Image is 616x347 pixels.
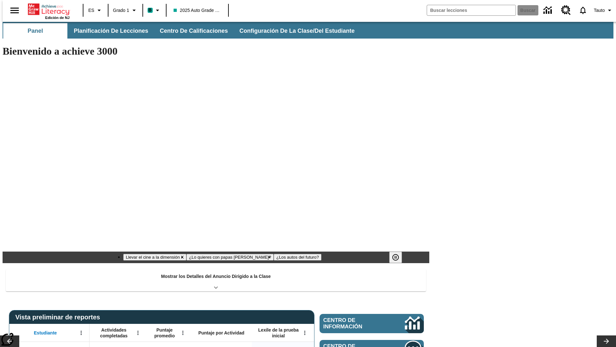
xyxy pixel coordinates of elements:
button: Carrusel de lecciones, seguir [597,335,616,347]
span: Tauto [594,7,605,14]
a: Centro de recursos, Se abrirá en una pestaña nueva. [557,2,575,19]
a: Portada [28,3,70,16]
a: Centro de información [540,2,557,19]
button: Abrir menú [76,328,86,338]
button: Diapositiva 2 ¿Lo quieres con papas fritas? [186,254,274,261]
div: Subbarra de navegación [3,23,360,39]
button: Abrir menú [133,328,143,338]
button: Abrir menú [300,328,310,338]
span: Estudiante [34,330,57,336]
div: Pausar [389,252,408,263]
button: Centro de calificaciones [155,23,233,39]
p: Mostrar los Detalles del Anuncio Dirigido a la Clase [161,273,271,280]
button: Abrir menú [178,328,188,338]
button: Perfil/Configuración [591,4,616,16]
span: Puntaje promedio [149,327,180,339]
span: Puntaje por Actividad [198,330,244,336]
button: Planificación de lecciones [69,23,153,39]
span: 2025 Auto Grade 1 A [174,7,221,14]
h1: Bienvenido a achieve 3000 [3,45,429,57]
button: Boost El color de la clase es verde turquesa. Cambiar el color de la clase. [145,4,164,16]
button: Pausar [389,252,402,263]
button: Diapositiva 1 Llevar el cine a la dimensión X [123,254,186,261]
span: Centro de información [323,317,383,330]
button: Configuración de la clase/del estudiante [234,23,360,39]
span: Actividades completadas [93,327,135,339]
input: Buscar campo [427,5,516,15]
span: ES [88,7,94,14]
a: Notificaciones [575,2,591,19]
button: Panel [3,23,67,39]
button: Grado: Grado 1, Elige un grado [110,4,141,16]
span: Grado 1 [113,7,129,14]
a: Centro de información [320,314,424,333]
span: Lexile de la prueba inicial [255,327,302,339]
button: Abrir el menú lateral [5,1,24,20]
span: B [149,6,152,14]
span: Edición de NJ [45,16,70,20]
div: Mostrar los Detalles del Anuncio Dirigido a la Clase [6,269,426,291]
button: Diapositiva 3 ¿Los autos del futuro? [274,254,321,261]
button: Lenguaje: ES, Selecciona un idioma [85,4,106,16]
div: Portada [28,2,70,20]
div: Subbarra de navegación [3,22,613,39]
span: Vista preliminar de reportes [15,314,103,321]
